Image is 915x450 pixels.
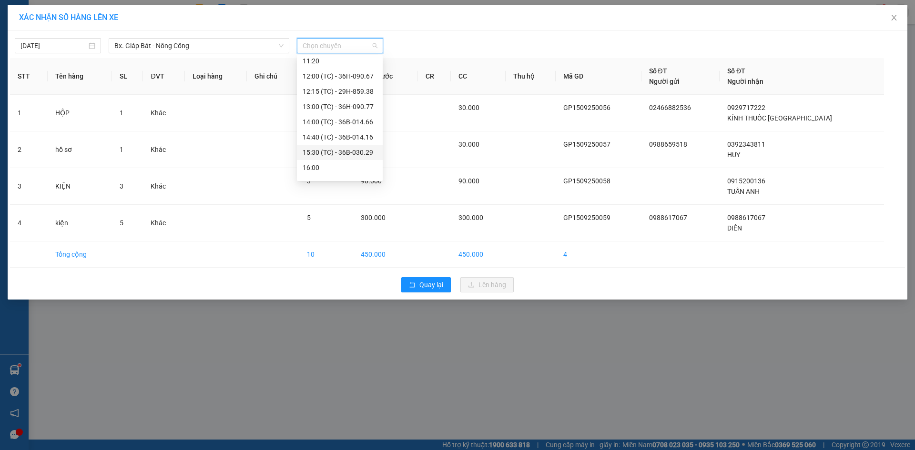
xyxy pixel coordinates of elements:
[727,188,760,195] span: TUẤN ANH
[460,277,514,292] button: uploadLên hàng
[19,13,118,22] span: XÁC NHẬN SỐ HÀNG LÊN XE
[143,58,185,95] th: ĐVT
[22,8,82,39] strong: CHUYỂN PHÁT NHANH ĐÔNG LÝ
[48,241,112,268] td: Tổng cộng
[458,214,483,221] span: 300.000
[114,39,284,53] span: Bx. Giáp Bát - Nông Cống
[10,205,48,241] td: 4
[727,78,763,85] span: Người nhận
[48,205,112,241] td: kiện
[458,104,479,111] span: 30.000
[5,33,20,66] img: logo
[303,162,377,173] div: 16:00
[84,49,141,59] span: GP1509250059
[299,241,354,268] td: 10
[353,241,418,268] td: 450.000
[563,214,610,221] span: GP1509250059
[303,117,377,127] div: 14:00 (TC) - 36B-014.66
[727,177,765,185] span: 0915200136
[303,39,377,53] span: Chọn chuyến
[10,95,48,131] td: 1
[247,58,299,95] th: Ghi chú
[563,140,610,148] span: GP1509250057
[143,168,185,205] td: Khác
[303,56,377,66] div: 11:20
[361,214,386,221] span: 300.000
[10,168,48,205] td: 3
[458,140,479,148] span: 30.000
[120,146,123,153] span: 1
[649,67,667,75] span: Số ĐT
[120,109,123,117] span: 1
[307,177,311,185] span: 3
[563,177,610,185] span: GP1509250058
[727,151,740,159] span: HUY
[303,86,377,97] div: 12:15 (TC) - 29H-859.38
[649,214,687,221] span: 0988617067
[727,114,832,122] span: KÍNH THUỐC [GEOGRAPHIC_DATA]
[649,104,691,111] span: 02466882536
[10,58,48,95] th: STT
[506,58,556,95] th: Thu hộ
[649,78,680,85] span: Người gửi
[727,67,745,75] span: Số ĐT
[556,58,641,95] th: Mã GD
[307,214,311,221] span: 5
[303,147,377,158] div: 15:30 (TC) - 36B-030.29
[727,104,765,111] span: 0929717222
[890,14,898,21] span: close
[409,281,416,289] span: rollback
[727,214,765,221] span: 0988617067
[303,178,377,188] div: 16:30 (TC) - 36B-028.29
[143,131,185,168] td: Khác
[27,63,79,83] strong: PHIẾU BIÊN NHẬN
[48,131,112,168] td: hồ sơ
[418,58,450,95] th: CR
[361,177,382,185] span: 90.000
[401,277,451,292] button: rollbackQuay lại
[112,58,143,95] th: SL
[120,219,123,227] span: 5
[143,205,185,241] td: Khác
[451,58,506,95] th: CC
[185,58,247,95] th: Loại hàng
[881,5,907,31] button: Close
[727,140,765,148] span: 0392343811
[649,140,687,148] span: 0988659518
[303,132,377,142] div: 14:40 (TC) - 36B-014.16
[48,168,112,205] td: KIỆN
[48,95,112,131] td: HỘP
[278,43,284,49] span: down
[419,280,443,290] span: Quay lại
[303,71,377,81] div: 12:00 (TC) - 36H-090.67
[303,101,377,112] div: 13:00 (TC) - 36H-090.77
[20,40,87,51] input: 15/09/2025
[143,95,185,131] td: Khác
[563,104,610,111] span: GP1509250056
[458,177,479,185] span: 90.000
[120,182,123,190] span: 3
[451,241,506,268] td: 450.000
[556,241,641,268] td: 4
[48,58,112,95] th: Tên hàng
[10,131,48,168] td: 2
[353,58,418,95] th: Tổng cước
[727,224,742,232] span: DIỄN
[27,40,78,61] span: SĐT XE 0947 762 437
